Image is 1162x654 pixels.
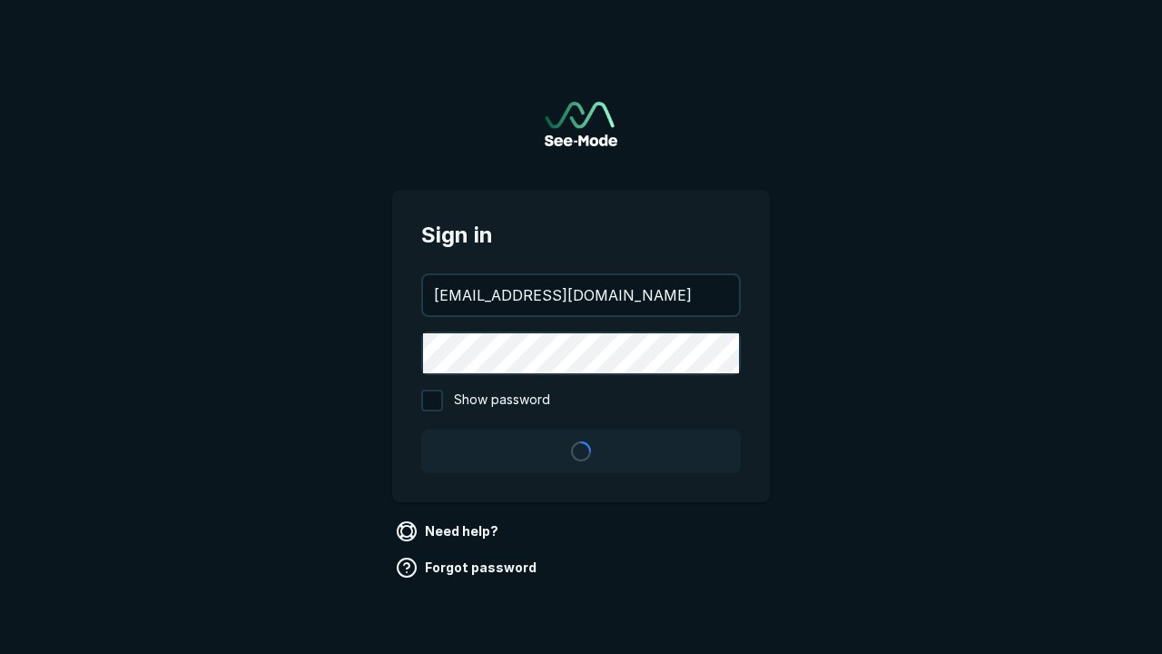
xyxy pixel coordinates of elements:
a: Need help? [392,517,506,546]
a: Go to sign in [545,102,617,146]
span: Show password [454,390,550,411]
a: Forgot password [392,553,544,582]
img: See-Mode Logo [545,102,617,146]
input: your@email.com [423,275,739,315]
span: Sign in [421,219,741,252]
